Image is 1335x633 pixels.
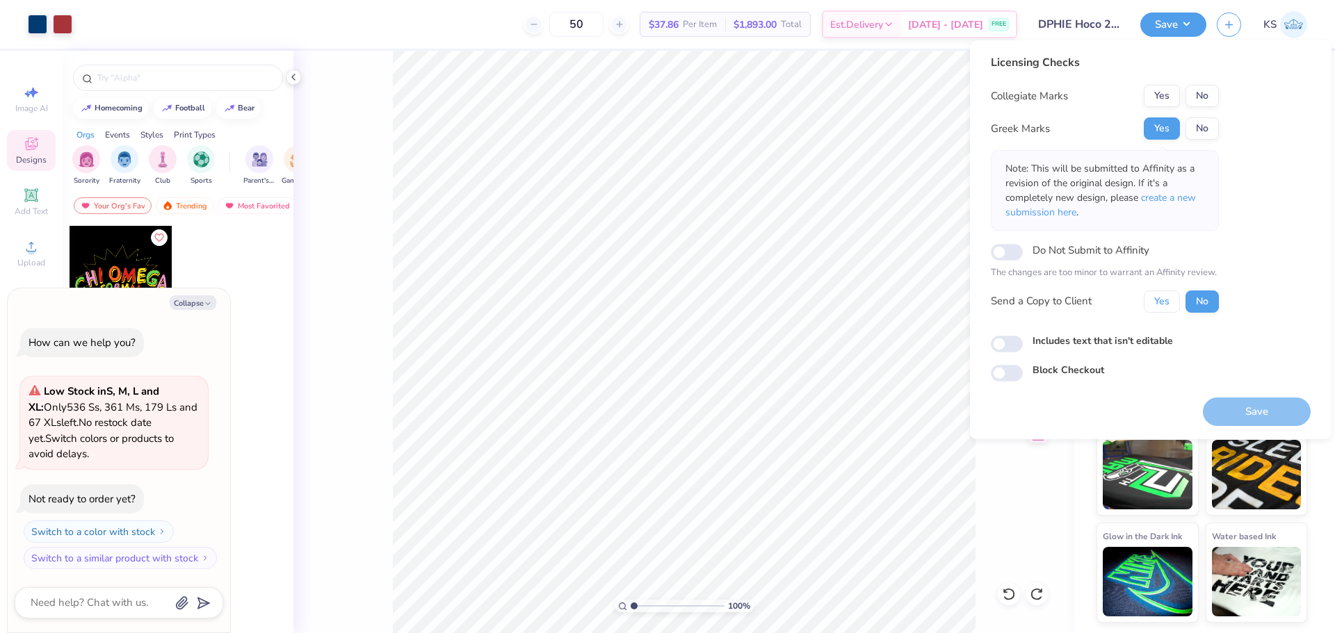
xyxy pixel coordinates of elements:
span: 100 % [728,600,750,612]
span: $37.86 [649,17,679,32]
span: Water based Ink [1212,529,1276,543]
div: Events [105,129,130,141]
strong: Low Stock in S, M, L and XL : [29,384,159,414]
button: No [1186,85,1219,107]
label: Do Not Submit to Affinity [1033,241,1149,259]
img: Sorority Image [79,151,95,167]
button: filter button [72,145,100,186]
span: Sports [191,176,212,186]
div: Greek Marks [991,121,1050,137]
img: Water based Ink [1212,547,1302,616]
button: homecoming [73,98,149,119]
img: Metallic & Glitter Ink [1212,440,1302,509]
button: filter button [149,145,177,186]
span: Glow in the Dark Ink [1103,529,1182,543]
img: trend_line.gif [224,104,235,113]
button: Save [1140,13,1206,37]
span: Only 536 Ss, 361 Ms, 179 Ls and 67 XLs left. Switch colors or products to avoid delays. [29,384,197,461]
span: Per Item [683,17,717,32]
span: Parent's Weekend [243,176,275,186]
img: Neon Ink [1103,440,1192,509]
img: most_fav.gif [80,201,91,211]
span: Image AI [15,103,48,114]
span: Upload [17,257,45,268]
div: Print Types [174,129,216,141]
img: Fraternity Image [117,151,132,167]
input: Untitled Design [1028,10,1130,38]
span: [DATE] - [DATE] [908,17,983,32]
div: Collegiate Marks [991,88,1068,104]
span: Total [781,17,802,32]
img: Club Image [155,151,170,167]
img: Game Day Image [290,151,306,167]
button: Switch to a color with stock [24,520,174,543]
span: No restock date yet. [29,416,152,445]
button: bear [216,98,261,119]
div: Send a Copy to Client [991,293,1092,309]
div: homecoming [95,104,143,112]
div: Most Favorited [218,197,296,214]
div: bear [238,104,254,112]
span: Designs [16,154,47,165]
img: trend_line.gif [81,104,92,113]
button: Yes [1144,117,1180,140]
span: Sorority [74,176,99,186]
div: Orgs [76,129,95,141]
div: Licensing Checks [991,54,1219,71]
button: Switch to a similar product with stock [24,547,217,569]
div: filter for Sports [187,145,215,186]
div: Your Org's Fav [74,197,152,214]
span: Fraternity [109,176,140,186]
div: Styles [140,129,163,141]
button: Yes [1144,85,1180,107]
button: No [1186,290,1219,313]
span: Game Day [282,176,314,186]
button: football [154,98,211,119]
span: FREE [992,19,1006,29]
img: Switch to a similar product with stock [201,554,209,562]
input: – – [549,12,604,37]
div: filter for Club [149,145,177,186]
div: Not ready to order yet? [29,492,136,506]
div: filter for Sorority [72,145,100,186]
span: Club [155,176,170,186]
img: Parent's Weekend Image [252,151,268,167]
p: Note: This will be submitted to Affinity as a revision of the original design. If it's a complete... [1005,161,1204,220]
span: Add Text [15,206,48,217]
span: Est. Delivery [830,17,883,32]
button: filter button [109,145,140,186]
button: filter button [282,145,314,186]
div: filter for Fraternity [109,145,140,186]
div: Trending [156,197,213,214]
img: most_fav.gif [224,201,235,211]
img: Sports Image [193,151,209,167]
a: KS [1263,11,1307,38]
button: filter button [187,145,215,186]
button: Collapse [170,295,216,310]
button: No [1186,117,1219,140]
div: football [175,104,205,112]
button: Like [151,229,168,246]
button: filter button [243,145,275,186]
img: Kath Sales [1280,11,1307,38]
div: filter for Game Day [282,145,314,186]
label: Includes text that isn't editable [1033,334,1173,348]
div: How can we help you? [29,336,136,350]
button: Yes [1144,290,1180,313]
span: $1,893.00 [734,17,777,32]
label: Block Checkout [1033,363,1104,377]
p: The changes are too minor to warrant an Affinity review. [991,266,1219,280]
input: Try "Alpha" [96,71,274,85]
img: Switch to a color with stock [158,527,166,536]
span: KS [1263,17,1277,33]
img: trending.gif [162,201,173,211]
div: filter for Parent's Weekend [243,145,275,186]
img: trend_line.gif [161,104,172,113]
img: Glow in the Dark Ink [1103,547,1192,616]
